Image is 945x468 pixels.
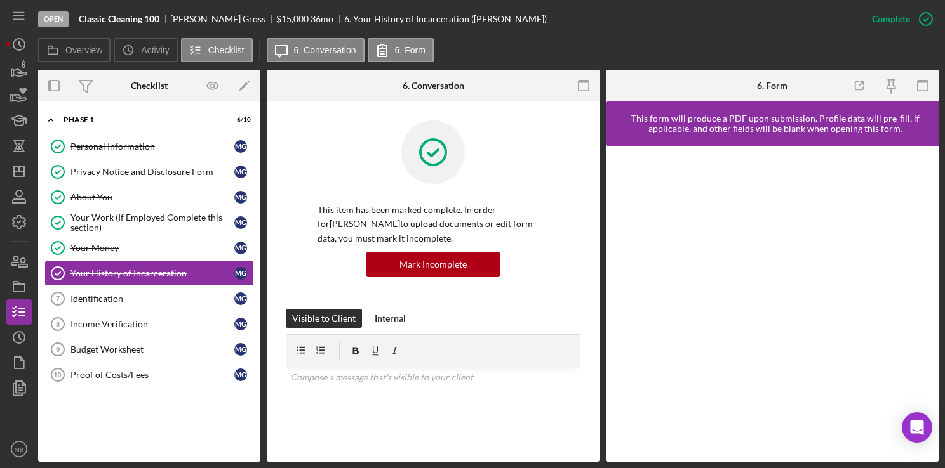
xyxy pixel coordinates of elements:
div: Proof of Costs/Fees [70,370,234,380]
div: [PERSON_NAME] Gross [170,14,276,24]
div: M G [234,191,247,204]
tspan: 8 [56,320,60,328]
span: $15,000 [276,13,309,24]
div: Personal Information [70,141,234,152]
div: Mark Incomplete [399,252,467,277]
div: Your Money [70,243,234,253]
button: 6. Form [368,38,434,62]
label: Checklist [208,45,245,55]
div: Income Verification [70,319,234,329]
button: Visible to Client [286,309,362,328]
a: Your History of IncarcerationMG [44,261,254,286]
div: Your History of Incarceration [70,268,234,278]
div: Your Work (If Employed Complete this section) [70,212,234,233]
p: This item has been marked complete. In order for [PERSON_NAME] to upload documents or edit form d... [318,203,549,245]
div: Checklist [131,81,168,91]
label: 6. Form [395,45,426,55]
div: Privacy Notice and Disclosure Form [70,167,234,177]
a: 10Proof of Costs/FeesMG [44,362,254,387]
tspan: 7 [56,295,60,302]
button: Activity [114,38,177,62]
div: M G [234,166,247,178]
div: 6. Form [757,81,788,91]
a: 9Budget WorksheetMG [44,337,254,362]
div: This form will produce a PDF upon submission. Profile data will pre-fill, if applicable, and othe... [612,114,939,134]
div: 6. Conversation [403,81,464,91]
button: Internal [368,309,412,328]
div: M G [234,242,247,254]
iframe: Lenderfit form [619,159,927,449]
tspan: 9 [56,346,60,353]
label: Overview [65,45,102,55]
tspan: 10 [53,371,61,379]
button: Complete [859,6,939,32]
div: M G [234,292,247,305]
div: M G [234,318,247,330]
button: Checklist [181,38,253,62]
a: 8Income VerificationMG [44,311,254,337]
div: Visible to Client [292,309,356,328]
div: Open [38,11,69,27]
a: 7IdentificationMG [44,286,254,311]
div: Phase 1 [64,116,219,124]
div: 6 / 10 [228,116,251,124]
div: 36 mo [311,14,333,24]
a: Privacy Notice and Disclosure FormMG [44,159,254,185]
div: Complete [872,6,910,32]
div: M G [234,216,247,229]
a: Your MoneyMG [44,235,254,261]
a: Your Work (If Employed Complete this section)MG [44,210,254,235]
div: M G [234,140,247,153]
text: MB [15,446,23,453]
button: Overview [38,38,111,62]
label: Activity [141,45,169,55]
a: About YouMG [44,185,254,210]
label: 6. Conversation [294,45,356,55]
button: MB [6,436,32,462]
div: M G [234,267,247,280]
button: 6. Conversation [267,38,365,62]
button: Mark Incomplete [366,252,500,277]
div: Open Intercom Messenger [902,412,932,443]
a: Personal InformationMG [44,134,254,159]
div: 6. Your History of Incarceration ([PERSON_NAME]) [344,14,547,24]
div: M G [234,368,247,381]
div: About You [70,192,234,202]
b: Classic Cleaning 100 [79,14,159,24]
div: Identification [70,294,234,304]
div: Internal [375,309,406,328]
div: Budget Worksheet [70,344,234,354]
div: M G [234,343,247,356]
